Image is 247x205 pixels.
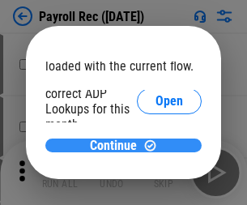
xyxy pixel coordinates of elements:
span: Open [155,95,183,108]
img: Continue [143,139,157,152]
span: Continue [90,139,137,152]
button: Open [137,88,202,114]
button: ContinueContinue [45,139,202,152]
div: Please select the correct ADP Lookups for this month [45,70,137,132]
